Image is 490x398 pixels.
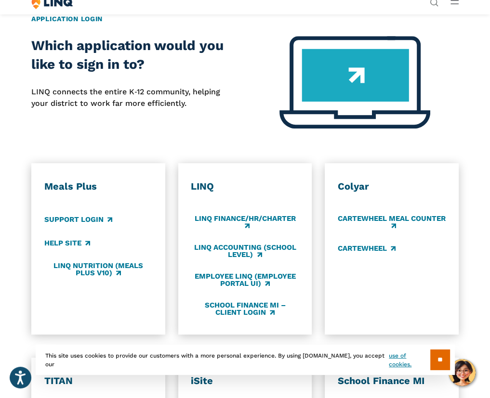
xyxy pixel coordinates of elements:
[31,86,238,110] p: LINQ connects the entire K‑12 community, helping your district to work far more efficiently.
[338,244,396,254] a: CARTEWHEEL
[338,180,446,193] h3: Colyar
[389,351,430,369] a: use of cookies.
[191,301,299,317] a: School Finance MI – Client Login
[191,214,299,230] a: LINQ Finance/HR/Charter
[31,14,459,24] h2: Application Login
[191,272,299,288] a: Employee LINQ (Employee Portal UI)
[36,345,455,375] div: This site uses cookies to provide our customers with a more personal experience. By using [DOMAIN...
[191,180,299,193] h3: LINQ
[449,359,476,386] button: Hello, have a question? Let’s chat.
[44,238,90,249] a: Help Site
[44,261,153,277] a: LINQ Nutrition (Meals Plus v10)
[338,214,446,230] a: CARTEWHEEL Meal Counter
[191,243,299,259] a: LINQ Accounting (school level)
[44,214,112,225] a: Support Login
[31,36,238,75] h2: Which application would you like to sign in to?
[44,180,153,193] h3: Meals Plus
